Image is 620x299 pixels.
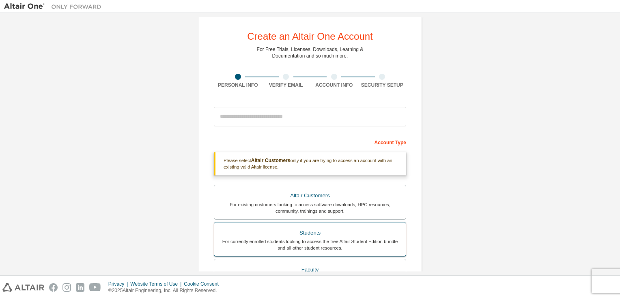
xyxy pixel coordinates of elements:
[62,283,71,292] img: instagram.svg
[262,82,310,88] div: Verify Email
[130,281,184,287] div: Website Terms of Use
[184,281,223,287] div: Cookie Consent
[247,32,373,41] div: Create an Altair One Account
[310,82,358,88] div: Account Info
[108,287,224,294] p: © 2025 Altair Engineering, Inc. All Rights Reserved.
[251,158,291,163] b: Altair Customers
[108,281,130,287] div: Privacy
[219,201,401,214] div: For existing customers looking to access software downloads, HPC resources, community, trainings ...
[49,283,58,292] img: facebook.svg
[219,190,401,201] div: Altair Customers
[214,82,262,88] div: Personal Info
[219,227,401,239] div: Students
[358,82,407,88] div: Security Setup
[89,283,101,292] img: youtube.svg
[214,152,406,175] div: Please select only if you are trying to access an account with an existing valid Altair license.
[219,238,401,251] div: For currently enrolled students looking to access the free Altair Student Edition bundle and all ...
[257,46,364,59] div: For Free Trials, Licenses, Downloads, Learning & Documentation and so much more.
[2,283,44,292] img: altair_logo.svg
[76,283,84,292] img: linkedin.svg
[219,264,401,276] div: Faculty
[214,135,406,148] div: Account Type
[4,2,105,11] img: Altair One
